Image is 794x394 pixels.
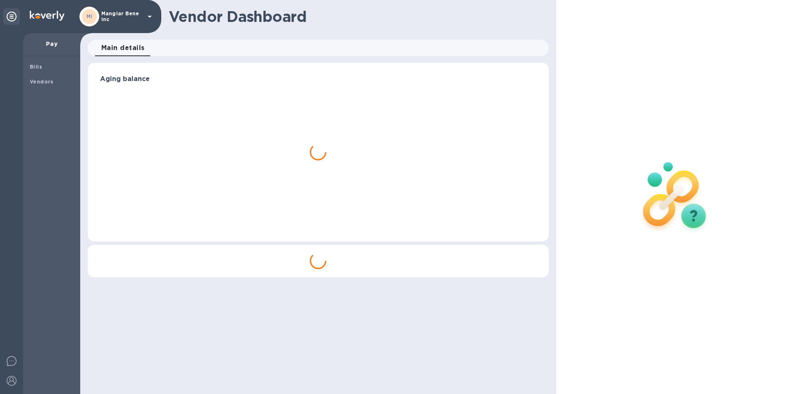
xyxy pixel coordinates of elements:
p: Pay [30,40,74,48]
b: Vendors [30,79,54,85]
b: Bills [30,64,42,70]
p: Mangiar Bene inc [101,11,143,22]
b: MI [86,13,93,19]
img: Logo [30,11,65,21]
span: Main details [101,42,145,54]
div: Unpin categories [3,8,20,25]
h1: Vendor Dashboard [169,8,543,25]
h3: Aging balance [100,75,536,83]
